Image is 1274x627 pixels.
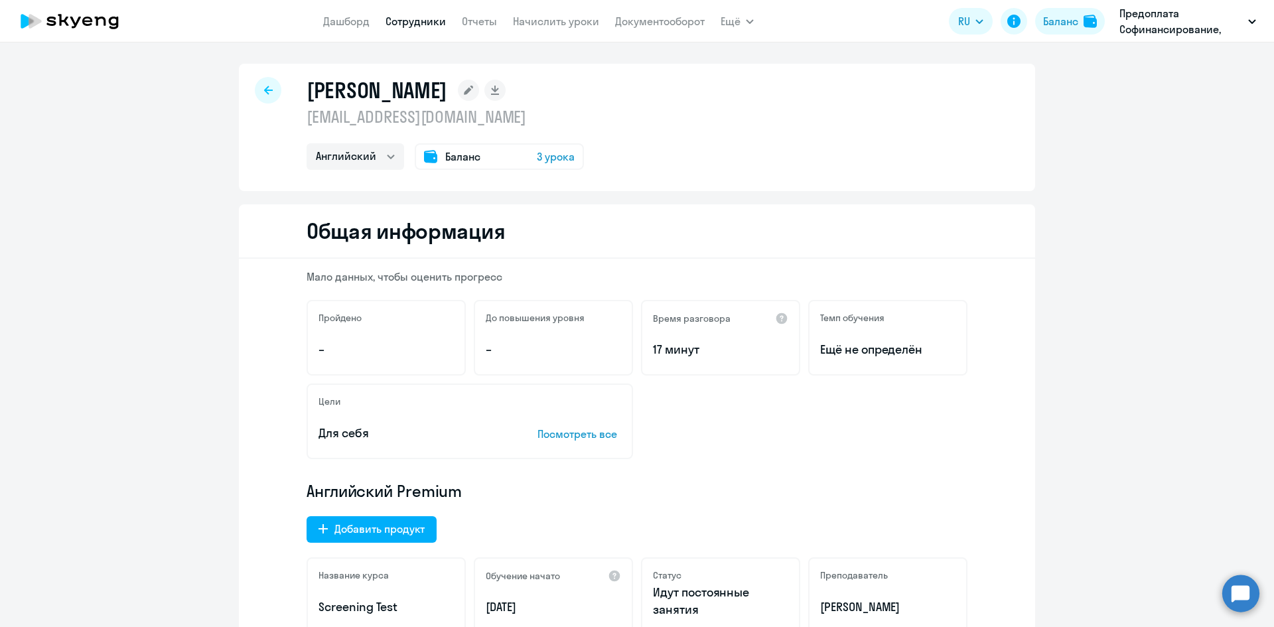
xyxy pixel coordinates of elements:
[307,480,462,502] span: Английский Premium
[537,149,575,165] span: 3 урока
[307,269,967,284] p: Мало данных, чтобы оценить прогресс
[653,341,788,358] p: 17 минут
[513,15,599,28] a: Начислить уроки
[318,395,340,407] h5: Цели
[318,312,362,324] h5: Пройдено
[334,521,425,537] div: Добавить продукт
[820,569,888,581] h5: Преподаватель
[462,15,497,28] a: Отчеты
[486,570,560,582] h5: Обучение начато
[486,341,621,358] p: –
[1043,13,1078,29] div: Баланс
[318,341,454,358] p: –
[445,149,480,165] span: Баланс
[318,598,454,616] p: Screening Test
[820,341,955,358] span: Ещё не определён
[653,569,681,581] h5: Статус
[949,8,993,35] button: RU
[1113,5,1263,37] button: Предоплата Софинансирование, ХАЯТ МАРКЕТИНГ, ООО
[615,15,705,28] a: Документооборот
[486,312,585,324] h5: До повышения уровня
[386,15,446,28] a: Сотрудники
[820,312,885,324] h5: Темп обучения
[1084,15,1097,28] img: balance
[537,426,621,442] p: Посмотреть все
[323,15,370,28] a: Дашборд
[318,425,496,442] p: Для себя
[307,218,505,244] h2: Общая информация
[307,106,584,127] p: [EMAIL_ADDRESS][DOMAIN_NAME]
[318,569,389,581] h5: Название курса
[307,77,447,104] h1: [PERSON_NAME]
[486,598,621,616] p: [DATE]
[721,13,741,29] span: Ещё
[1119,5,1243,37] p: Предоплата Софинансирование, ХАЯТ МАРКЕТИНГ, ООО
[721,8,754,35] button: Ещё
[653,584,788,618] p: Идут постоянные занятия
[820,598,955,616] p: [PERSON_NAME]
[653,313,731,324] h5: Время разговора
[958,13,970,29] span: RU
[1035,8,1105,35] button: Балансbalance
[307,516,437,543] button: Добавить продукт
